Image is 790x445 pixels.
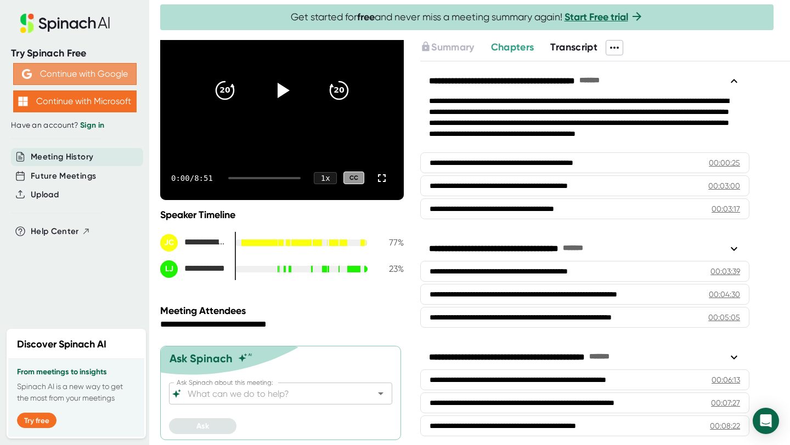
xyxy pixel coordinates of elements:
[712,374,740,385] div: 00:06:13
[160,260,178,278] div: LJ
[31,189,59,201] button: Upload
[753,408,779,434] div: Open Intercom Messenger
[491,41,534,53] span: Chapters
[17,337,106,352] h2: Discover Spinach AI
[17,413,57,428] button: Try free
[710,420,740,431] div: 00:08:22
[710,266,740,277] div: 00:03:39
[22,69,32,79] img: Aehbyd4JwY73AAAAAElFTkSuQmCC
[31,170,96,182] button: Future Meetings
[17,381,136,404] p: Spinach AI is a new way to get the most from your meetings
[31,225,91,238] button: Help Center
[13,63,137,85] button: Continue with Google
[31,151,93,163] button: Meeting History
[160,209,404,221] div: Speaker Timeline
[160,234,226,252] div: Jane Larsson | CIS
[196,421,209,431] span: Ask
[711,397,740,408] div: 00:07:27
[291,11,644,24] span: Get started for and never miss a meeting summary again!
[550,40,597,55] button: Transcript
[712,203,740,214] div: 00:03:17
[160,305,407,317] div: Meeting Attendees
[169,418,236,434] button: Ask
[550,41,597,53] span: Transcript
[13,90,137,112] button: Continue with Microsoft
[420,40,490,55] div: Upgrade to access
[708,312,740,323] div: 00:05:05
[491,40,534,55] button: Chapters
[709,289,740,300] div: 00:04:30
[185,386,357,401] input: What can we do to help?
[80,121,104,130] a: Sign in
[357,11,375,23] b: free
[431,41,474,53] span: Summary
[708,180,740,191] div: 00:03:00
[171,174,215,182] div: 0:00 / 8:51
[709,157,740,168] div: 00:00:25
[11,121,138,130] div: Have an account?
[170,352,233,365] div: Ask Spinach
[31,225,79,238] span: Help Center
[160,260,226,278] div: Lauren Jones
[373,386,388,401] button: Open
[17,368,136,376] h3: From meetings to insights
[11,47,138,60] div: Try Spinach Free
[343,172,364,184] div: CC
[376,237,404,248] div: 77 %
[160,234,178,252] div: JC
[420,40,474,55] button: Summary
[376,264,404,274] div: 23 %
[314,172,337,184] div: 1 x
[565,11,628,23] a: Start Free trial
